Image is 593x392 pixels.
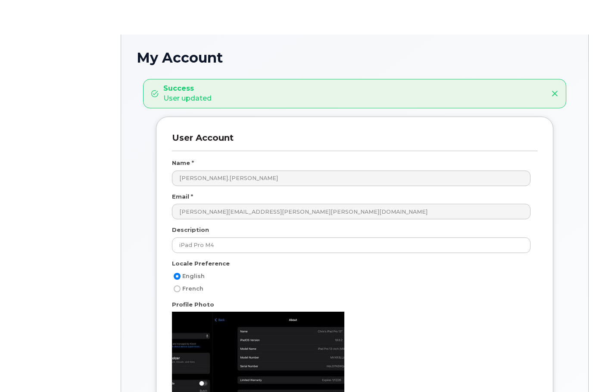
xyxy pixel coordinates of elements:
label: Email * [172,193,193,201]
input: English [174,273,181,280]
div: User updated [163,84,212,104]
span: French [182,285,203,292]
input: French [174,285,181,292]
label: Name * [172,159,194,167]
strong: Success [163,84,212,94]
label: Profile Photo [172,300,214,309]
label: Locale Preference [172,259,230,268]
label: Description [172,226,209,234]
h3: User Account [172,133,537,151]
span: English [182,273,205,279]
h1: My Account [137,50,573,65]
